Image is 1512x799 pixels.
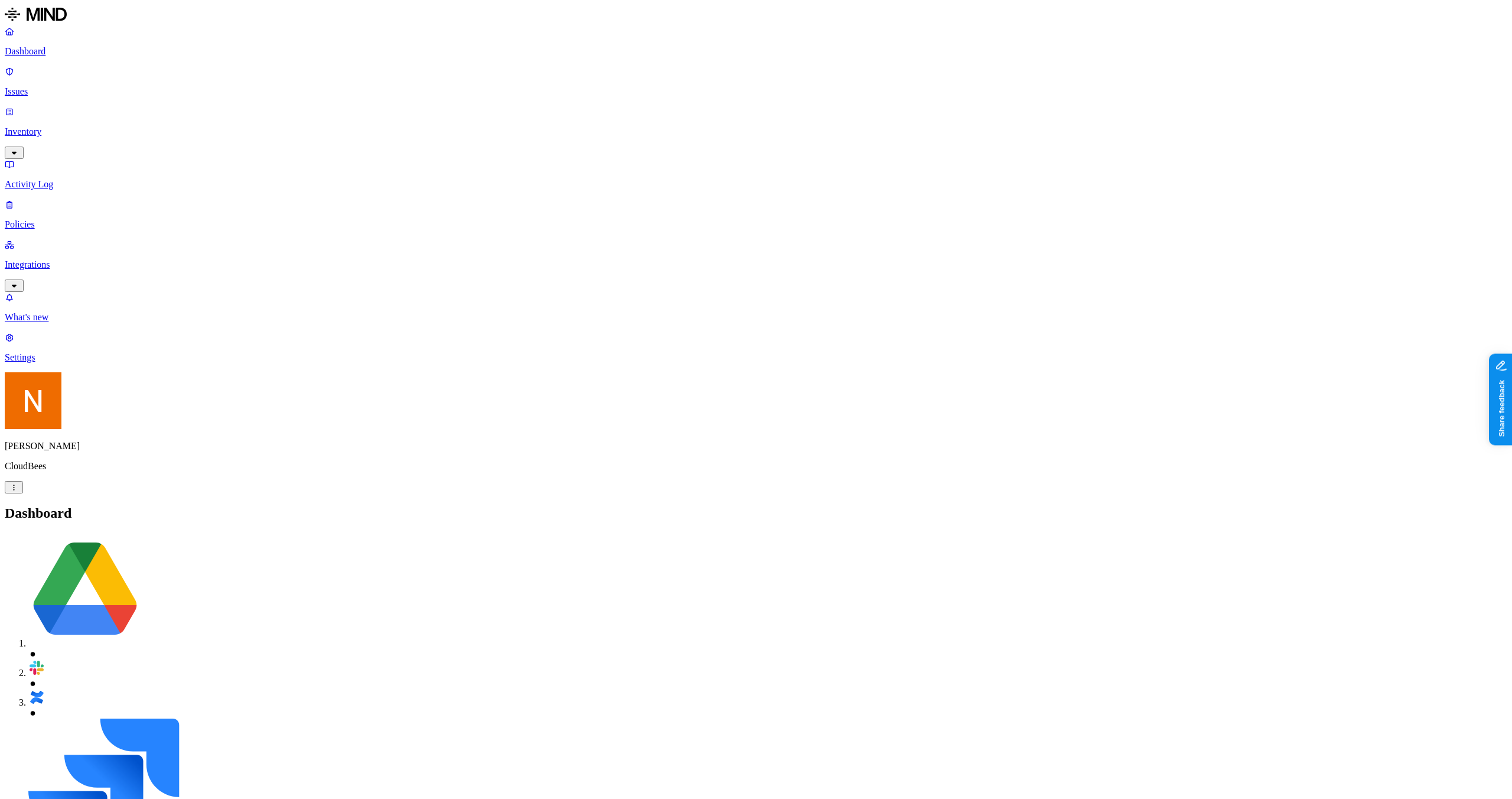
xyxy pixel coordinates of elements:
[5,461,1507,472] p: CloudBees
[5,372,61,429] img: Nitai Mishary
[5,26,1507,57] a: Dashboard
[5,259,1507,270] p: Integrations
[5,239,1507,290] a: Integrations
[5,126,1507,137] p: Inventory
[5,312,1507,323] p: What's new
[5,352,1507,363] p: Settings
[28,689,45,706] img: confluence.svg
[5,5,67,24] img: MIND
[5,106,1507,157] a: Inventory
[5,5,1507,26] a: MIND
[5,199,1507,230] a: Policies
[5,179,1507,190] p: Activity Log
[5,46,1507,57] p: Dashboard
[28,533,142,647] img: google-drive.svg
[5,86,1507,97] p: Issues
[5,66,1507,97] a: Issues
[5,292,1507,323] a: What's new
[5,219,1507,230] p: Policies
[5,332,1507,363] a: Settings
[28,660,45,676] img: slack.svg
[5,505,1507,521] h2: Dashboard
[5,159,1507,190] a: Activity Log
